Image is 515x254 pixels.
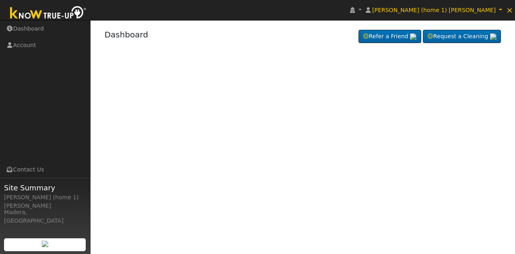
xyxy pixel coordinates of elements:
img: retrieve [42,241,48,247]
div: [PERSON_NAME] (home 1) [PERSON_NAME] [4,193,86,210]
img: retrieve [410,33,416,40]
span: Site Summary [4,182,86,193]
a: Request a Cleaning [423,30,501,43]
a: Dashboard [105,30,148,39]
span: × [506,5,513,15]
div: Madera, [GEOGRAPHIC_DATA] [4,208,86,225]
img: retrieve [490,33,496,40]
img: Know True-Up [6,4,91,23]
span: [PERSON_NAME] (home 1) [PERSON_NAME] [372,7,496,13]
a: Refer a Friend [358,30,421,43]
